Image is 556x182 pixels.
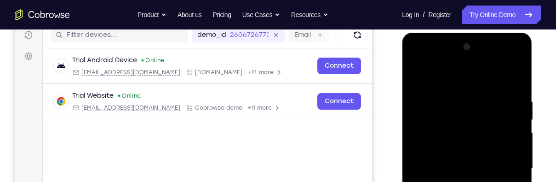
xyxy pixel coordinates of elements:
div: Trial Android Device [57,56,122,65]
div: Online [126,57,150,64]
div: Trial Website [57,91,99,100]
a: Log In [402,6,419,24]
div: New devices found. [127,59,129,61]
span: web@example.com [67,104,166,112]
a: Connect [6,6,22,22]
span: +14 more [233,69,259,76]
label: demo_id [183,30,212,40]
a: Connect [303,58,346,74]
button: Resources [291,6,328,24]
div: Open device details [28,84,357,119]
a: Pricing [212,6,231,24]
span: Cobrowse demo [180,104,228,112]
a: About us [178,6,201,24]
span: Cobrowse.io [180,69,228,76]
label: User ID [324,30,347,40]
label: Email [280,30,296,40]
a: Settings [6,48,22,65]
button: Product [138,6,166,24]
div: Email [57,69,166,76]
a: Go to the home page [15,9,70,20]
button: Refresh [335,28,350,42]
span: / [423,9,424,20]
a: Register [429,6,451,24]
div: Open device details [28,48,357,84]
span: android@example.com [67,69,166,76]
div: Email [57,104,166,112]
div: Online [103,92,126,100]
div: New devices found. [103,95,105,97]
a: Sessions [6,27,22,43]
input: Filter devices... [52,30,168,40]
a: Try Online Demo [462,6,541,24]
button: Use Cases [242,6,280,24]
span: +11 more [233,104,257,112]
div: App [171,104,228,112]
div: App [171,69,228,76]
h1: Connect [35,6,86,20]
a: Connect [303,93,346,110]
